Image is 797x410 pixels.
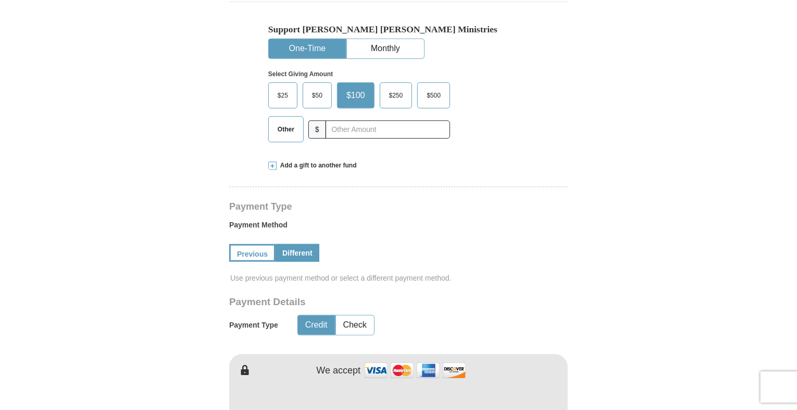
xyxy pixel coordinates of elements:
[347,39,424,58] button: Monthly
[308,120,326,139] span: $
[269,39,346,58] button: One-Time
[268,70,333,78] strong: Select Giving Amount
[298,316,335,335] button: Credit
[336,316,374,335] button: Check
[272,122,300,137] span: Other
[317,365,361,377] h4: We accept
[229,202,568,211] h4: Payment Type
[421,88,446,103] span: $500
[384,88,408,103] span: $250
[229,296,495,308] h3: Payment Details
[363,359,467,382] img: credit cards accepted
[229,321,278,330] h5: Payment Type
[341,88,370,103] span: $100
[229,244,276,262] a: Previous
[307,88,328,103] span: $50
[272,88,293,103] span: $25
[229,220,568,235] label: Payment Method
[230,273,569,283] span: Use previous payment method or select a different payment method.
[326,120,450,139] input: Other Amount
[276,244,319,262] a: Different
[277,161,357,170] span: Add a gift to another fund
[268,24,529,35] h5: Support [PERSON_NAME] [PERSON_NAME] Ministries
